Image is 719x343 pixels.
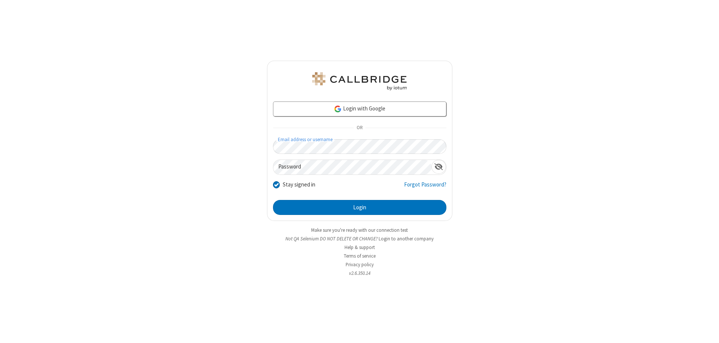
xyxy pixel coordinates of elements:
a: Help & support [345,244,375,251]
input: Password [273,160,431,174]
a: Privacy policy [346,261,374,268]
div: Show password [431,160,446,174]
a: Login with Google [273,101,446,116]
button: Login to another company [379,235,434,242]
img: QA Selenium DO NOT DELETE OR CHANGE [311,72,408,90]
li: Not QA Selenium DO NOT DELETE OR CHANGE? [267,235,452,242]
li: v2.6.350.14 [267,270,452,277]
a: Forgot Password? [404,180,446,195]
input: Email address or username [273,139,446,154]
label: Stay signed in [283,180,315,189]
span: OR [354,123,365,133]
button: Login [273,200,446,215]
img: google-icon.png [334,105,342,113]
a: Make sure you're ready with our connection test [311,227,408,233]
a: Terms of service [344,253,376,259]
